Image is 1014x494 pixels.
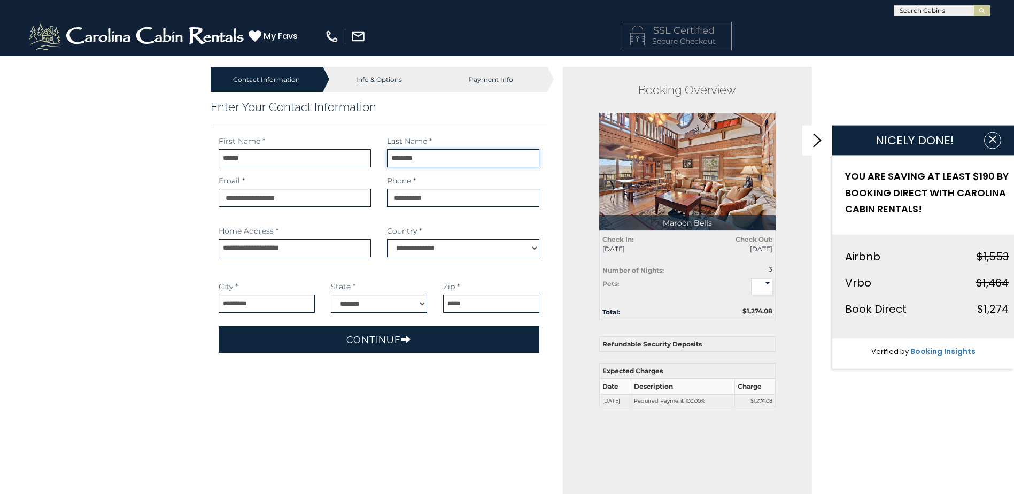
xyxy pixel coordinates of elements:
div: Airbnb [845,247,880,265]
th: Description [631,379,735,394]
div: $1,274 [977,299,1009,318]
label: Home Address * [219,226,278,236]
label: City * [219,281,238,292]
strong: Check In: [602,235,633,243]
h2: Booking Overview [599,83,776,97]
label: First Name * [219,136,265,146]
div: 3 [726,265,772,274]
div: $1,274.08 [687,306,780,315]
a: My Favs [249,29,300,43]
span: [DATE] [602,244,679,253]
p: Maroon Bells [599,215,776,230]
th: Expected Charges [599,364,775,379]
h1: NICELY DONE! [845,134,984,147]
th: Refundable Security Deposits [599,337,775,352]
td: $1,274.08 [735,394,776,407]
img: 1714399280_thumbnail.jpeg [599,113,776,230]
span: [DATE] [695,244,772,253]
label: Email * [219,175,245,186]
h3: Enter Your Contact Information [211,100,548,114]
th: Date [599,379,631,394]
img: White-1-2.png [27,20,249,52]
strong: Pets: [602,280,619,288]
span: My Favs [264,29,298,43]
strike: $1,553 [977,249,1009,264]
label: Phone * [387,175,416,186]
strong: Number of Nights: [602,266,664,274]
h2: YOU ARE SAVING AT LEAST $190 BY BOOKING DIRECT WITH CAROLINA CABIN RENTALS! [845,168,1009,218]
button: Continue [219,326,540,353]
strike: $1,464 [976,275,1009,290]
strong: Total: [602,308,620,316]
label: Last Name * [387,136,432,146]
p: Secure Checkout [630,36,723,47]
td: [DATE] [599,394,631,407]
th: Charge [735,379,776,394]
img: phone-regular-white.png [324,29,339,44]
a: Booking Insights [910,345,976,356]
span: Verified by [871,346,909,356]
img: mail-regular-white.png [351,29,366,44]
td: Required Payment 100.00% [631,394,735,407]
label: Country * [387,226,422,236]
strong: Check Out: [736,235,772,243]
div: Vrbo [845,273,871,291]
img: LOCKICON1.png [630,26,645,45]
label: State * [331,281,355,292]
h4: SSL Certified [630,26,723,36]
span: Book Direct [845,301,907,316]
label: Zip * [443,281,460,292]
